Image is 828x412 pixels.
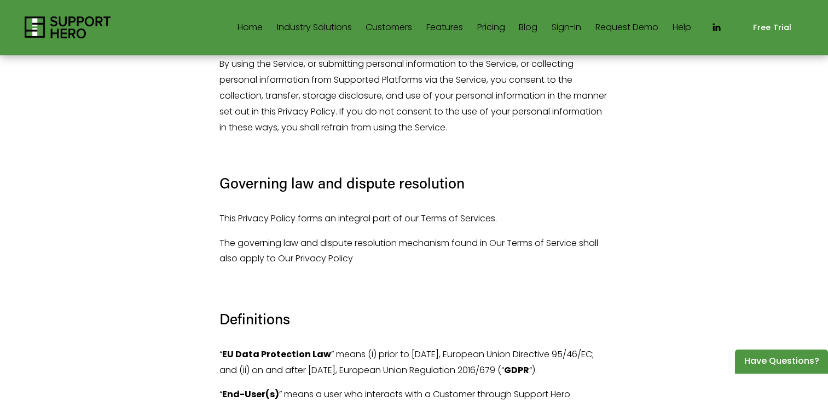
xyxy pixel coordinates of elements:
a: Help [673,19,691,36]
p: This Privacy Policy forms an integral part of our Terms of Services. [219,211,609,227]
strong: End-User(s) [222,388,279,400]
a: Features [426,19,463,36]
div: Have Questions? [735,350,828,374]
a: Home [238,19,263,36]
a: Sign-in [552,19,581,36]
strong: GDPR [504,364,529,376]
p: The governing law and dispute resolution mechanism found in Our Terms of Service shall also apply... [219,236,609,267]
img: Support Hero [25,16,111,38]
a: LinkedIn [711,22,722,33]
p: “ ” means (i) prior to [DATE], European Union Directive 95/46/EC; and (ii) on and after [DATE], E... [219,347,609,379]
a: Request Demo [595,19,658,36]
a: Customers [366,19,412,36]
h4: Governing law and dispute resolution [219,153,609,193]
p: By using the Service, or submitting personal information to the Service, or collecting personal i... [219,56,609,135]
a: Free Trial [742,15,803,41]
span: Industry Solutions [277,20,352,36]
a: folder dropdown [277,19,352,36]
h4: Definitions [219,309,609,329]
p: “ ” means a user who interacts with a Customer through Support Hero [219,387,609,403]
a: Pricing [477,19,505,36]
strong: EU Data Protection Law [222,348,331,360]
a: Blog [519,19,537,36]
